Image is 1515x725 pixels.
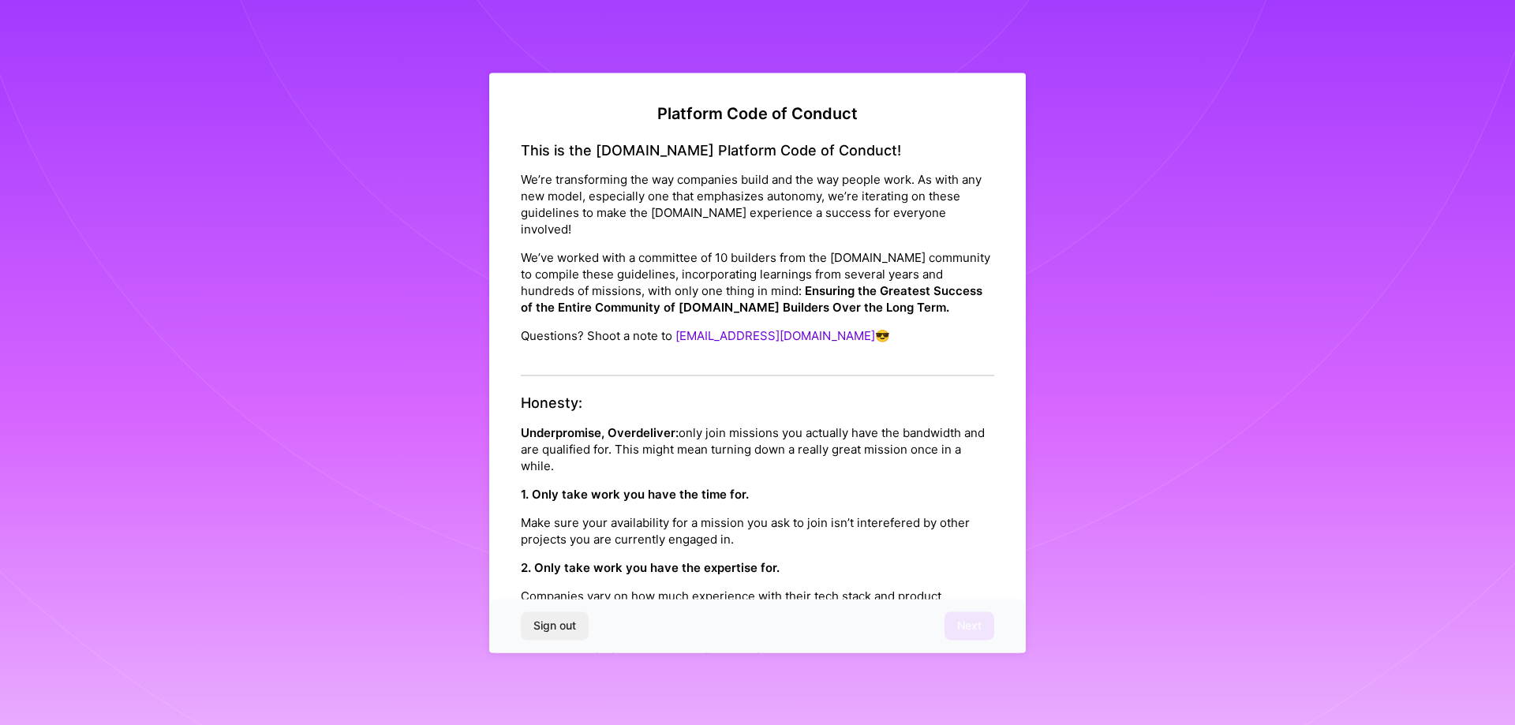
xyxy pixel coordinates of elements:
[521,104,994,123] h2: Platform Code of Conduct
[521,172,994,238] p: We’re transforming the way companies build and the way people work. As with any new model, especi...
[521,588,994,637] p: Companies vary on how much experience with their tech stack and product requirements they’ll expe...
[521,487,749,502] strong: 1. Only take work you have the time for.
[521,142,994,159] h4: This is the [DOMAIN_NAME] Platform Code of Conduct!
[521,514,994,547] p: Make sure your availability for a mission you ask to join isn’t interefered by other projects you...
[521,424,994,474] p: only join missions you actually have the bandwidth and are qualified for. This might mean turning...
[521,425,679,440] strong: Underpromise, Overdeliver:
[521,560,780,575] strong: 2. Only take work you have the expertise for.
[521,611,589,640] button: Sign out
[521,395,994,413] h4: Honesty:
[521,328,994,345] p: Questions? Shoot a note to 😎
[533,618,576,633] span: Sign out
[521,284,982,316] strong: Ensuring the Greatest Success of the Entire Community of [DOMAIN_NAME] Builders Over the Long Term.
[675,329,875,344] a: [EMAIL_ADDRESS][DOMAIN_NAME]
[521,250,994,316] p: We’ve worked with a committee of 10 builders from the [DOMAIN_NAME] community to compile these gu...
